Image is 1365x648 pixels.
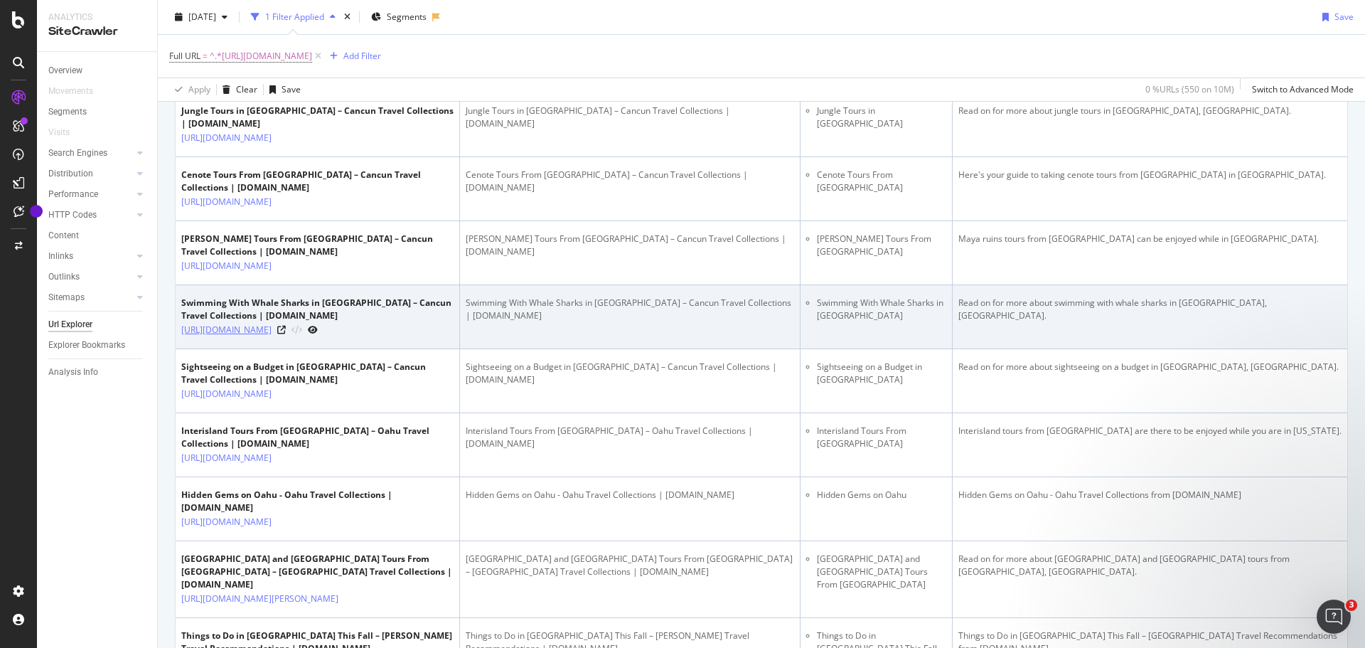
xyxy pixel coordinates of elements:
button: Segments [365,6,432,28]
div: Read on for more about swimming with whale sharks in [GEOGRAPHIC_DATA], [GEOGRAPHIC_DATA]. [958,297,1342,322]
a: Outlinks [48,270,133,285]
div: Content [48,228,79,243]
a: [URL][DOMAIN_NAME] [181,131,272,145]
div: Switch to Advanced Mode [1252,83,1354,95]
div: Distribution [48,166,93,181]
div: Hidden Gems on Oahu - Oahu Travel Collections from [DOMAIN_NAME] [958,489,1342,501]
div: Interisland Tours From [GEOGRAPHIC_DATA] – Oahu Travel Collections | [DOMAIN_NAME] [181,425,454,450]
div: [GEOGRAPHIC_DATA] and [GEOGRAPHIC_DATA] Tours From [GEOGRAPHIC_DATA] – [GEOGRAPHIC_DATA] Travel C... [466,553,794,578]
a: Explorer Bookmarks [48,338,147,353]
div: Clear [236,83,257,95]
a: [URL][DOMAIN_NAME][PERSON_NAME] [181,592,338,606]
span: 3 [1346,600,1357,611]
div: times [341,10,353,24]
div: Read on for more about [GEOGRAPHIC_DATA] and [GEOGRAPHIC_DATA] tours from [GEOGRAPHIC_DATA], [GEO... [958,553,1342,578]
span: 2023 Oct. 1st [188,11,216,23]
li: Hidden Gems on Oahu [817,489,946,501]
button: Clear [217,78,257,101]
div: Maya ruins tours from [GEOGRAPHIC_DATA] can be enjoyed while in [GEOGRAPHIC_DATA]. [958,233,1342,245]
div: Interisland tours from [GEOGRAPHIC_DATA] are there to be enjoyed while you are in [US_STATE]. [958,425,1342,437]
div: 0 % URLs ( 550 on 10M ) [1145,83,1234,95]
div: Cenote Tours From [GEOGRAPHIC_DATA] – Cancun Travel Collections | [DOMAIN_NAME] [181,169,454,194]
div: Read on for more about sightseeing on a budget in [GEOGRAPHIC_DATA], [GEOGRAPHIC_DATA]. [958,361,1342,373]
li: Swimming With Whale Sharks in [GEOGRAPHIC_DATA] [817,297,946,322]
a: Segments [48,105,147,119]
li: [GEOGRAPHIC_DATA] and [GEOGRAPHIC_DATA] Tours From [GEOGRAPHIC_DATA] [817,553,946,591]
div: Outlinks [48,270,80,285]
div: Apply [188,83,210,95]
button: Switch to Advanced Mode [1246,78,1354,101]
span: Full URL [169,50,200,62]
span: = [203,50,208,62]
a: Visits [48,125,84,140]
li: Cenote Tours From [GEOGRAPHIC_DATA] [817,169,946,194]
span: Segments [387,11,427,23]
button: Add Filter [324,48,381,65]
span: ^.*[URL][DOMAIN_NAME] [210,46,312,66]
a: Content [48,228,147,243]
div: [GEOGRAPHIC_DATA] and [GEOGRAPHIC_DATA] Tours From [GEOGRAPHIC_DATA] – [GEOGRAPHIC_DATA] Travel C... [181,553,454,591]
div: Performance [48,187,98,202]
div: [PERSON_NAME] Tours From [GEOGRAPHIC_DATA] – Cancun Travel Collections | [DOMAIN_NAME] [466,233,794,258]
iframe: Intercom live chat [1317,600,1351,634]
button: Apply [169,78,210,101]
div: Add Filter [343,50,381,62]
li: Jungle Tours in [GEOGRAPHIC_DATA] [817,105,946,130]
div: Jungle Tours in [GEOGRAPHIC_DATA] – Cancun Travel Collections | [DOMAIN_NAME] [181,105,454,130]
div: Analytics [48,11,146,23]
div: Save [1334,11,1354,23]
div: Search Engines [48,146,107,161]
div: Read on for more about jungle tours in [GEOGRAPHIC_DATA], [GEOGRAPHIC_DATA]. [958,105,1342,117]
li: [PERSON_NAME] Tours From [GEOGRAPHIC_DATA] [817,233,946,258]
div: Inlinks [48,249,73,264]
a: Performance [48,187,133,202]
div: Swimming With Whale Sharks in [GEOGRAPHIC_DATA] – Cancun Travel Collections | [DOMAIN_NAME] [466,297,794,322]
div: Tooltip anchor [30,205,43,218]
a: HTTP Codes [48,208,133,223]
a: Distribution [48,166,133,181]
a: [URL][DOMAIN_NAME] [181,323,272,337]
a: [URL][DOMAIN_NAME] [181,515,272,529]
div: [PERSON_NAME] Tours From [GEOGRAPHIC_DATA] – Cancun Travel Collections | [DOMAIN_NAME] [181,233,454,258]
div: SiteCrawler [48,23,146,40]
div: Segments [48,105,87,119]
div: Hidden Gems on Oahu - Oahu Travel Collections | [DOMAIN_NAME] [466,489,794,501]
a: Movements [48,84,107,99]
a: Analysis Info [48,365,147,380]
a: Sitemaps [48,290,133,305]
div: Visits [48,125,70,140]
div: Hidden Gems on Oahu - Oahu Travel Collections | [DOMAIN_NAME] [181,489,454,514]
div: Url Explorer [48,317,92,332]
div: Here's your guide to taking cenote tours from [GEOGRAPHIC_DATA] in [GEOGRAPHIC_DATA]. [958,169,1342,181]
div: 1 Filter Applied [265,11,324,23]
div: Overview [48,63,82,78]
div: Interisland Tours From [GEOGRAPHIC_DATA] – Oahu Travel Collections | [DOMAIN_NAME] [466,425,794,450]
li: Sightseeing on a Budget in [GEOGRAPHIC_DATA] [817,361,946,386]
button: Save [264,78,301,101]
div: Movements [48,84,93,99]
div: Sightseeing on a Budget in [GEOGRAPHIC_DATA] – Cancun Travel Collections | [DOMAIN_NAME] [466,361,794,386]
div: Save [282,83,301,95]
a: [URL][DOMAIN_NAME] [181,451,272,465]
a: Inlinks [48,249,133,264]
button: 1 Filter Applied [245,6,341,28]
div: Sitemaps [48,290,85,305]
button: View HTML Source [291,326,302,336]
div: HTTP Codes [48,208,97,223]
a: Visit Online Page [277,326,286,334]
button: [DATE] [169,6,233,28]
div: Sightseeing on a Budget in [GEOGRAPHIC_DATA] – Cancun Travel Collections | [DOMAIN_NAME] [181,361,454,386]
a: [URL][DOMAIN_NAME] [181,387,272,401]
a: [URL][DOMAIN_NAME] [181,259,272,273]
button: Save [1317,6,1354,28]
div: Swimming With Whale Sharks in [GEOGRAPHIC_DATA] – Cancun Travel Collections | [DOMAIN_NAME] [181,297,454,322]
a: Search Engines [48,146,133,161]
a: URL Inspection [308,322,318,337]
a: Overview [48,63,147,78]
a: Url Explorer [48,317,147,332]
div: Jungle Tours in [GEOGRAPHIC_DATA] – Cancun Travel Collections | [DOMAIN_NAME] [466,105,794,130]
a: [URL][DOMAIN_NAME] [181,195,272,209]
div: Explorer Bookmarks [48,338,125,353]
div: Cenote Tours From [GEOGRAPHIC_DATA] – Cancun Travel Collections | [DOMAIN_NAME] [466,169,794,194]
li: Interisland Tours From [GEOGRAPHIC_DATA] [817,425,946,450]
